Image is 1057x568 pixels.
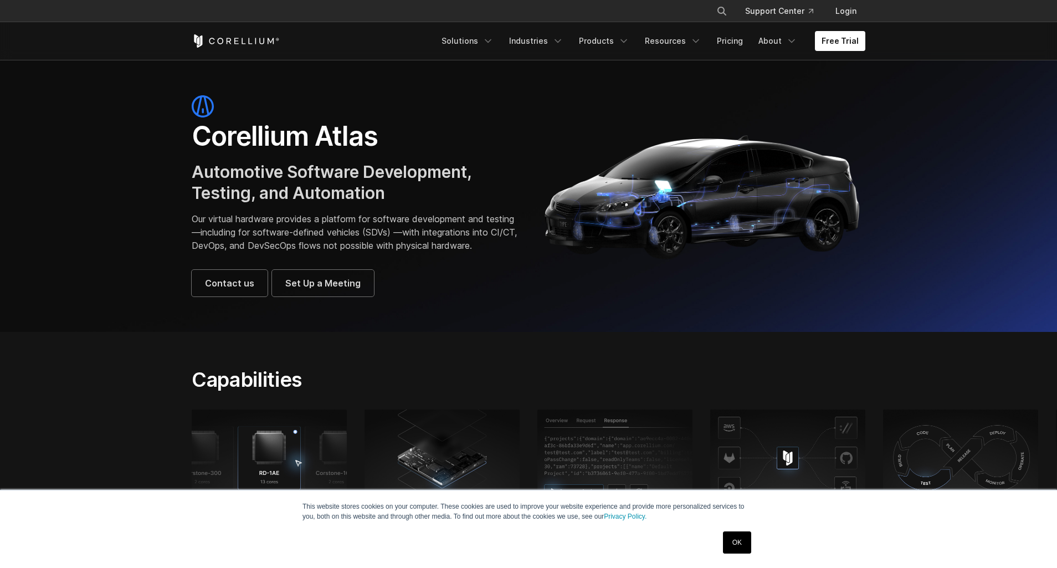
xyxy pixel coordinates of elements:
[365,410,520,506] img: server-class Arm hardware; SDV development
[192,95,214,117] img: atlas-icon
[537,410,692,506] img: Response tab, start monitoring; Tooling Integrations
[205,277,254,290] span: Contact us
[272,270,374,296] a: Set Up a Meeting
[435,31,500,51] a: Solutions
[502,31,570,51] a: Industries
[192,410,347,506] img: RD-1AE; 13 cores
[604,513,646,520] a: Privacy Policy.
[435,31,865,51] div: Navigation Menu
[827,1,865,21] a: Login
[752,31,804,51] a: About
[736,1,822,21] a: Support Center
[192,212,517,252] p: Our virtual hardware provides a platform for software development and testing—including for softw...
[638,31,708,51] a: Resources
[883,410,1038,506] img: Continuous testing using physical devices in CI/CD workflows
[192,367,633,392] h2: Capabilities
[192,162,471,203] span: Automotive Software Development, Testing, and Automation
[723,531,751,554] a: OK
[192,120,517,153] h1: Corellium Atlas
[192,270,268,296] a: Contact us
[710,410,865,506] img: Corellium platform integrating with AWS, GitHub, and CI tools for secure mobile app testing and D...
[285,277,361,290] span: Set Up a Meeting
[192,34,280,48] a: Corellium Home
[712,1,732,21] button: Search
[540,126,865,265] img: Corellium_Hero_Atlas_Header
[710,31,750,51] a: Pricing
[703,1,865,21] div: Navigation Menu
[302,502,755,521] p: This website stores cookies on your computer. These cookies are used to improve your website expe...
[572,31,636,51] a: Products
[815,31,865,51] a: Free Trial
